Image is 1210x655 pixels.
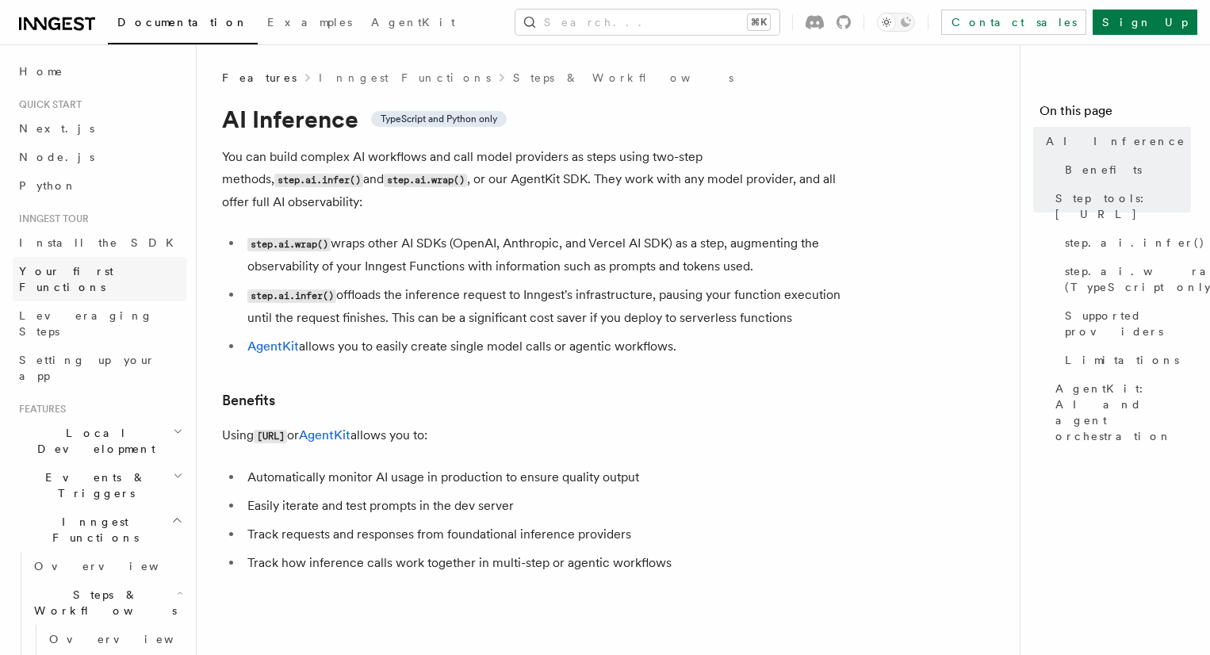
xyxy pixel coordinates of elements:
[19,122,94,135] span: Next.js
[34,560,197,573] span: Overview
[254,430,287,443] code: [URL]
[243,335,856,358] li: allows you to easily create single model calls or agentic workflows.
[222,389,275,412] a: Benefits
[28,580,186,625] button: Steps & Workflows
[19,309,153,338] span: Leveraging Steps
[243,552,856,574] li: Track how inference calls work together in multi-step or agentic workflows
[1059,155,1191,184] a: Benefits
[1040,102,1191,127] h4: On this page
[43,625,186,653] a: Overview
[1059,301,1191,346] a: Supported providers
[117,16,248,29] span: Documentation
[384,174,467,187] code: step.ai.wrap()
[108,5,258,44] a: Documentation
[258,5,362,43] a: Examples
[877,13,915,32] button: Toggle dark mode
[1049,184,1191,228] a: Step tools: [URL]
[267,16,352,29] span: Examples
[13,257,186,301] a: Your first Functions
[515,10,779,35] button: Search...⌘K
[247,238,331,251] code: step.ai.wrap()
[13,213,89,225] span: Inngest tour
[13,171,186,200] a: Python
[28,552,186,580] a: Overview
[13,514,171,546] span: Inngest Functions
[13,98,82,111] span: Quick start
[13,301,186,346] a: Leveraging Steps
[748,14,770,30] kbd: ⌘K
[13,114,186,143] a: Next.js
[362,5,465,43] a: AgentKit
[1065,308,1191,339] span: Supported providers
[1059,257,1191,301] a: step.ai.wrap() (TypeScript only)
[19,151,94,163] span: Node.js
[19,179,77,192] span: Python
[28,587,177,619] span: Steps & Workflows
[243,284,856,329] li: offloads the inference request to Inngest's infrastructure, pausing your function execution until...
[13,57,186,86] a: Home
[49,633,213,645] span: Overview
[243,523,856,546] li: Track requests and responses from foundational inference providers
[247,339,299,354] a: AgentKit
[222,424,856,447] p: Using or allows you to:
[319,70,491,86] a: Inngest Functions
[247,289,336,303] code: step.ai.infer()
[1055,381,1191,444] span: AgentKit: AI and agent orchestration
[1065,235,1205,251] span: step.ai.infer()
[1059,228,1191,257] a: step.ai.infer()
[1059,346,1191,374] a: Limitations
[243,232,856,278] li: wraps other AI SDKs (OpenAI, Anthropic, and Vercel AI SDK) as a step, augmenting the observabilit...
[381,113,497,125] span: TypeScript and Python only
[19,63,63,79] span: Home
[222,105,856,133] h1: AI Inference
[1049,374,1191,450] a: AgentKit: AI and agent orchestration
[19,236,183,249] span: Install the SDK
[13,346,186,390] a: Setting up your app
[13,425,173,457] span: Local Development
[299,427,350,442] a: AgentKit
[243,466,856,488] li: Automatically monitor AI usage in production to ensure quality output
[13,419,186,463] button: Local Development
[1046,133,1185,149] span: AI Inference
[1055,190,1191,222] span: Step tools: [URL]
[1065,162,1142,178] span: Benefits
[13,463,186,508] button: Events & Triggers
[274,174,363,187] code: step.ai.infer()
[243,495,856,517] li: Easily iterate and test prompts in the dev server
[513,70,733,86] a: Steps & Workflows
[941,10,1086,35] a: Contact sales
[222,70,297,86] span: Features
[13,508,186,552] button: Inngest Functions
[13,228,186,257] a: Install the SDK
[222,146,856,213] p: You can build complex AI workflows and call model providers as steps using two-step methods, and ...
[13,403,66,416] span: Features
[371,16,455,29] span: AgentKit
[19,354,155,382] span: Setting up your app
[19,265,113,293] span: Your first Functions
[1065,352,1179,368] span: Limitations
[1093,10,1197,35] a: Sign Up
[13,143,186,171] a: Node.js
[1040,127,1191,155] a: AI Inference
[13,469,173,501] span: Events & Triggers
